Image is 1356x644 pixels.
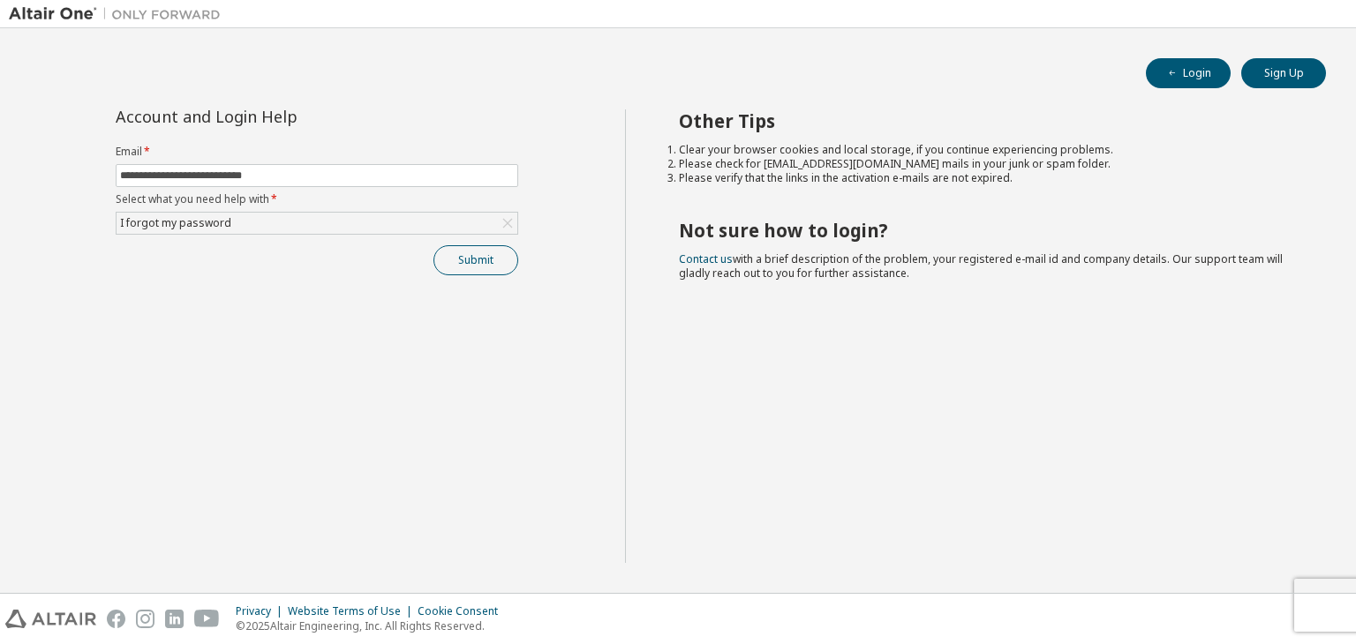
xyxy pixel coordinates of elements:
img: Altair One [9,5,230,23]
li: Clear your browser cookies and local storage, if you continue experiencing problems. [679,143,1295,157]
div: Website Terms of Use [288,604,418,618]
h2: Not sure how to login? [679,219,1295,242]
label: Email [116,145,518,159]
label: Select what you need help with [116,192,518,206]
img: instagram.svg [136,610,154,628]
div: Cookie Consent [418,604,508,618]
button: Login [1146,58,1231,88]
h2: Other Tips [679,109,1295,132]
span: with a brief description of the problem, your registered e-mail id and company details. Our suppo... [679,251,1283,281]
div: Account and Login Help [116,109,438,124]
img: linkedin.svg [165,610,184,628]
button: Sign Up [1241,58,1326,88]
img: altair_logo.svg [5,610,96,628]
li: Please check for [EMAIL_ADDRESS][DOMAIN_NAME] mails in your junk or spam folder. [679,157,1295,171]
a: Contact us [679,251,733,266]
img: facebook.svg [107,610,125,628]
div: Privacy [236,604,288,618]
p: © 2025 Altair Engineering, Inc. All Rights Reserved. [236,618,508,633]
button: Submit [433,245,518,275]
div: I forgot my password [117,213,517,234]
img: youtube.svg [194,610,220,628]
li: Please verify that the links in the activation e-mails are not expired. [679,171,1295,185]
div: I forgot my password [117,213,234,233]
